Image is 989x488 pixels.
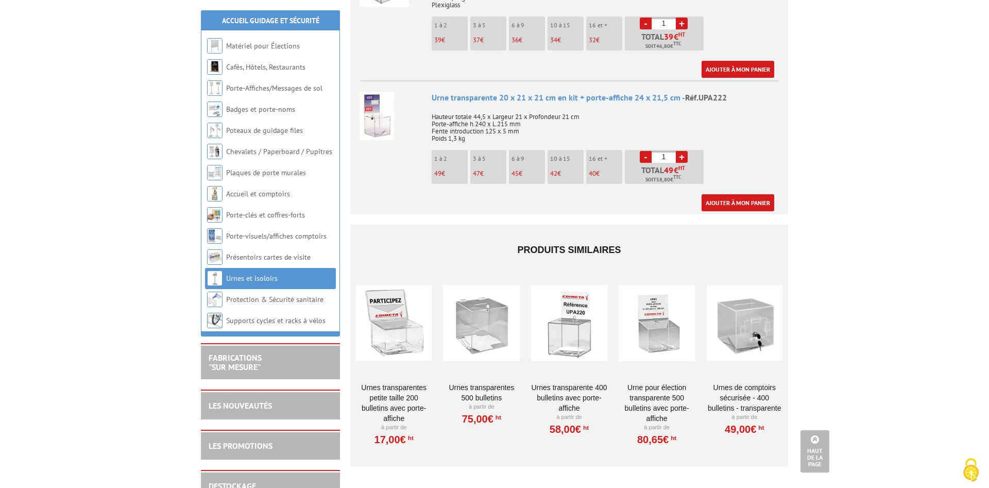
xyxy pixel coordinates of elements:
[473,36,480,44] span: 37
[226,295,323,304] a: Protection & Sécurité sanitaire
[207,144,223,159] img: Chevalets / Paperboard / Pupitres
[226,253,311,262] a: Présentoirs cartes de visite
[589,169,596,178] span: 40
[511,36,519,44] span: 36
[685,92,727,103] span: Réf.UPA222
[511,155,545,162] p: 6 à 9
[226,126,303,135] a: Poteaux de guidage files
[645,176,681,184] span: Soit €
[226,210,305,220] a: Porte-clés et coffres-forts
[637,436,676,443] a: 80,65€HT
[434,36,441,44] span: 39
[958,457,984,483] img: Cookies (fenêtre modale)
[678,164,685,172] sup: HT
[676,151,688,163] a: +
[226,147,332,156] a: Chevalets / Paperboard / Pupitres
[656,42,670,51] span: 46,80
[581,424,589,431] sup: HT
[517,245,621,255] span: Produits similaires
[209,441,272,451] a: LES PROMOTIONS
[226,83,322,93] a: Porte-Affiches/Messages de sol
[550,426,589,432] a: 58,00€HT
[725,426,764,432] a: 49,00€HT
[226,41,300,51] a: Matériel pour Élections
[207,38,223,54] img: Matériel pour Élections
[619,382,694,424] a: Urne pour élection transparente 500 bulletins avec porte-affiche
[676,18,688,29] a: +
[434,37,468,44] p: €
[207,59,223,75] img: Cafés, Hôtels, Restaurants
[209,400,272,411] a: LES NOUVEAUTÉS
[589,170,622,177] p: €
[207,207,223,223] img: Porte-clés et coffres-forts
[356,382,432,424] a: Urnes transparentes petite taille 200 bulletins avec porte-affiche
[207,102,223,117] img: Badges et porte-noms
[473,170,506,177] p: €
[473,22,506,29] p: 3 à 5
[550,155,584,162] p: 10 à 15
[656,176,670,184] span: 58,80
[432,92,779,104] div: Urne transparente 20 x 21 x 21 cm en kit + porte-affiche 24 x 21,5 cm -
[702,194,774,211] a: Ajouter à mon panier
[226,168,306,177] a: Plaques de porte murales
[207,123,223,138] img: Poteaux de guidage files
[800,430,829,473] a: Haut de la page
[664,166,674,174] span: 49
[226,105,295,114] a: Badges et porte-noms
[702,61,774,78] a: Ajouter à mon panier
[589,36,596,44] span: 32
[627,166,704,184] p: Total
[473,155,506,162] p: 3 à 5
[550,170,584,177] p: €
[473,169,480,178] span: 47
[356,424,432,432] p: À partir de
[673,174,681,180] sup: TTC
[207,165,223,180] img: Plaques de porte murales
[589,22,622,29] p: 16 et +
[673,41,681,46] sup: TTC
[674,166,678,174] span: €
[462,416,501,422] a: 75,00€HT
[678,31,685,38] sup: HT
[589,155,622,162] p: 16 et +
[207,292,223,307] img: Protection & Sécurité sanitaire
[640,151,652,163] a: -
[953,453,989,488] button: Cookies (fenêtre modale)
[669,434,676,442] sup: HT
[226,231,327,241] a: Porte-visuels/affiches comptoirs
[207,271,223,286] img: Urnes et isoloirs
[207,80,223,96] img: Porte-Affiches/Messages de sol
[226,316,326,325] a: Supports cycles et racks à vélos
[664,32,674,41] span: 39
[434,169,441,178] span: 49
[226,62,305,72] a: Cafés, Hôtels, Restaurants
[207,313,223,328] img: Supports cycles et racks à vélos
[531,382,607,413] a: Urnes transparente 400 bulletins avec porte-affiche
[360,92,394,140] img: Urne transparente 20 x 21 x 21 cm en kit + porte-affiche 24 x 21,5 cm
[473,37,506,44] p: €
[374,436,414,443] a: 17,00€HT
[511,37,545,44] p: €
[531,413,607,422] p: À partir de
[432,106,779,142] p: Hauteur totale 44,5 x Largeur 21 x Profondeur 21 cm Porte-affiche h.240 x L.215 mm Fente introduc...
[707,382,782,413] a: Urnes de comptoirs sécurisée - 400 bulletins - transparente
[222,16,319,25] a: Accueil Guidage et Sécurité
[707,413,782,422] p: À partir de
[207,249,223,265] img: Présentoirs cartes de visite
[674,32,678,41] span: €
[640,18,652,29] a: -
[434,155,468,162] p: 1 à 2
[756,424,764,431] sup: HT
[511,22,545,29] p: 6 à 9
[550,37,584,44] p: €
[550,169,557,178] span: 42
[589,37,622,44] p: €
[627,32,704,51] p: Total
[434,22,468,29] p: 1 à 2
[207,186,223,201] img: Accueil et comptoirs
[550,22,584,29] p: 10 à 15
[434,170,468,177] p: €
[209,352,262,372] a: FABRICATIONS"Sur Mesure"
[619,424,694,432] p: À partir de
[511,169,519,178] span: 45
